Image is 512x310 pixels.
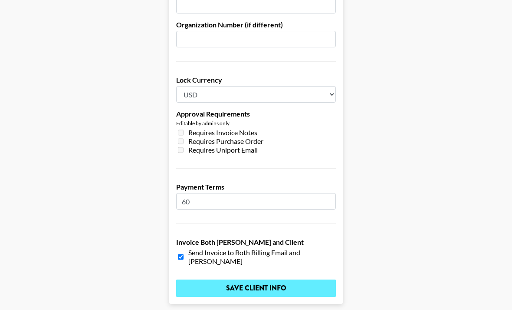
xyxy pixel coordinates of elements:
[176,120,336,127] div: Editable by admins only
[188,137,263,146] span: Requires Purchase Order
[176,20,336,29] label: Organization Number (if different)
[176,110,336,118] label: Approval Requirements
[188,248,336,266] span: Send Invoice to Both Billing Email and [PERSON_NAME]
[188,146,258,154] span: Requires Uniport Email
[176,76,336,84] label: Lock Currency
[188,128,257,137] span: Requires Invoice Notes
[176,183,336,191] label: Payment Terms
[176,280,336,297] input: Save Client Info
[176,238,336,247] label: Invoice Both [PERSON_NAME] and Client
